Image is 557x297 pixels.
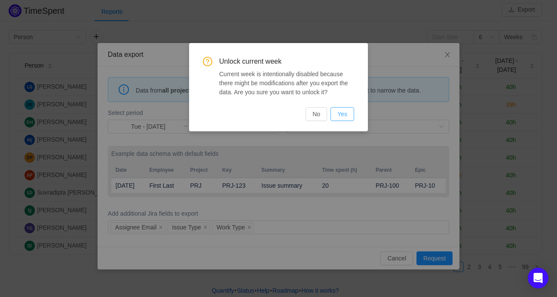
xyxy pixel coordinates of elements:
div: Open Intercom Messenger [528,268,548,288]
span: Unlock current week [219,57,354,66]
i: icon: question-circle [203,57,212,66]
div: Current week is intentionally disabled because there might be modifications after you export the ... [219,70,354,97]
button: Yes [331,107,354,121]
button: No [306,107,327,121]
